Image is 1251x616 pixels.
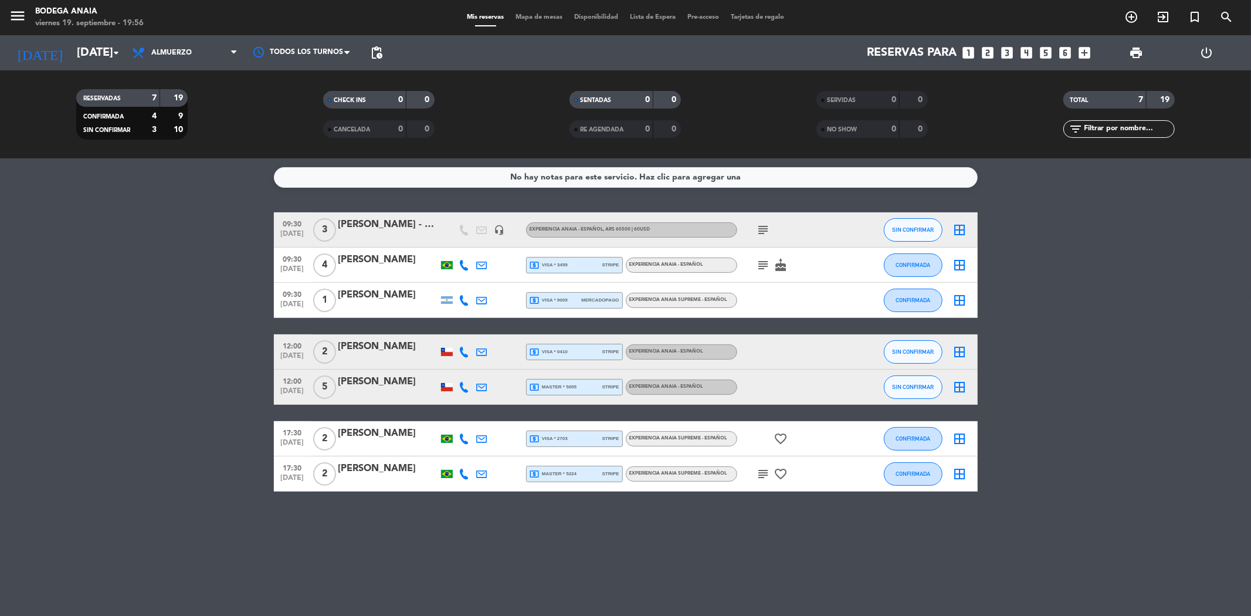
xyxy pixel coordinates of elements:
[398,96,403,104] strong: 0
[581,296,619,304] span: mercadopago
[278,387,307,401] span: [DATE]
[891,96,896,104] strong: 0
[896,471,930,477] span: CONFIRMADA
[278,352,307,365] span: [DATE]
[530,227,650,232] span: EXPERIENCIA ANAIA - ESPAÑOL
[827,127,857,133] span: NO SHOW
[645,125,650,133] strong: 0
[1083,123,1174,136] input: Filtrar por nombre...
[278,230,307,243] span: [DATE]
[530,347,568,357] span: visa * 0410
[174,126,185,134] strong: 10
[682,14,725,21] span: Pre-acceso
[892,348,934,355] span: SIN CONFIRMAR
[278,425,307,439] span: 17:30
[1058,45,1073,60] i: looks_6
[369,46,384,60] span: pending_actions
[313,462,336,486] span: 2
[313,253,336,277] span: 4
[918,125,925,133] strong: 0
[338,461,438,476] div: [PERSON_NAME]
[918,96,925,104] strong: 0
[604,227,650,232] span: , ARS 60500 | 60USD
[9,7,26,25] i: menu
[109,46,123,60] i: arrow_drop_down
[1129,46,1143,60] span: print
[530,382,540,392] i: local_atm
[602,383,619,391] span: stripe
[884,340,943,364] button: SIN CONFIRMAR
[510,14,568,21] span: Mapa de mesas
[884,427,943,451] button: CONFIRMADA
[398,125,403,133] strong: 0
[884,253,943,277] button: CONFIRMADA
[35,18,144,29] div: viernes 19. septiembre - 19:56
[1138,96,1143,104] strong: 7
[313,340,336,364] span: 2
[313,218,336,242] span: 3
[530,347,540,357] i: local_atm
[338,287,438,303] div: [PERSON_NAME]
[152,94,157,102] strong: 7
[83,114,124,120] span: CONFIRMADA
[338,252,438,268] div: [PERSON_NAME]
[892,226,934,233] span: SIN CONFIRMAR
[9,7,26,29] button: menu
[624,14,682,21] span: Lista de Espera
[629,297,727,302] span: EXPERIENCIA ANAIA SUPREME - ESPAÑOL
[334,97,366,103] span: CHECK INS
[278,300,307,314] span: [DATE]
[867,46,957,60] span: Reservas para
[9,40,71,66] i: [DATE]
[568,14,624,21] span: Disponibilidad
[425,125,432,133] strong: 0
[338,217,438,232] div: [PERSON_NAME] - BUS VITIVINICOLA
[953,293,967,307] i: border_all
[580,97,611,103] span: SENTADAS
[278,265,307,279] span: [DATE]
[757,258,771,272] i: subject
[530,295,540,306] i: local_atm
[313,289,336,312] span: 1
[774,258,788,272] i: cake
[953,345,967,359] i: border_all
[530,382,577,392] span: master * 5055
[83,127,130,133] span: SIN CONFIRMAR
[530,434,540,444] i: local_atm
[278,252,307,265] span: 09:30
[174,94,185,102] strong: 19
[896,297,930,303] span: CONFIRMADA
[1069,122,1083,136] i: filter_list
[530,260,540,270] i: local_atm
[602,348,619,356] span: stripe
[774,432,788,446] i: favorite_border
[151,49,192,57] span: Almuerzo
[313,375,336,399] span: 5
[278,461,307,474] span: 17:30
[884,375,943,399] button: SIN CONFIRMAR
[891,125,896,133] strong: 0
[1039,45,1054,60] i: looks_5
[629,384,703,389] span: EXPERIENCIA ANAIA - ESPAÑOL
[530,469,577,479] span: master * 5224
[1171,35,1242,70] div: LOG OUT
[827,97,856,103] span: SERVIDAS
[1219,10,1233,24] i: search
[981,45,996,60] i: looks_two
[278,439,307,452] span: [DATE]
[1188,10,1202,24] i: turned_in_not
[461,14,510,21] span: Mis reservas
[530,469,540,479] i: local_atm
[152,112,157,120] strong: 4
[961,45,977,60] i: looks_one
[278,339,307,352] span: 12:00
[774,467,788,481] i: favorite_border
[953,223,967,237] i: border_all
[338,339,438,354] div: [PERSON_NAME]
[629,262,703,267] span: EXPERIENCIA ANAIA - ESPAÑOL
[83,96,121,101] span: RESERVADAS
[1124,10,1138,24] i: add_circle_outline
[1070,97,1089,103] span: TOTAL
[152,126,157,134] strong: 3
[602,435,619,442] span: stripe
